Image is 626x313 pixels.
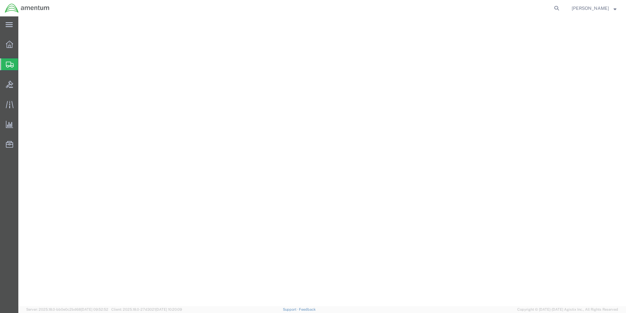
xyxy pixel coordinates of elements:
span: [DATE] 09:52:52 [81,307,108,311]
span: Client: 2025.18.0-27d3021 [111,307,182,311]
a: Feedback [299,307,316,311]
span: Server: 2025.18.0-bb0e0c2bd68 [26,307,108,311]
iframe: FS Legacy Container [18,16,626,306]
img: logo [5,3,50,13]
span: Marcus Swanson [572,5,609,12]
a: Support [283,307,299,311]
button: [PERSON_NAME] [571,4,617,12]
span: [DATE] 10:20:09 [156,307,182,311]
span: Copyright © [DATE]-[DATE] Agistix Inc., All Rights Reserved [517,307,618,312]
